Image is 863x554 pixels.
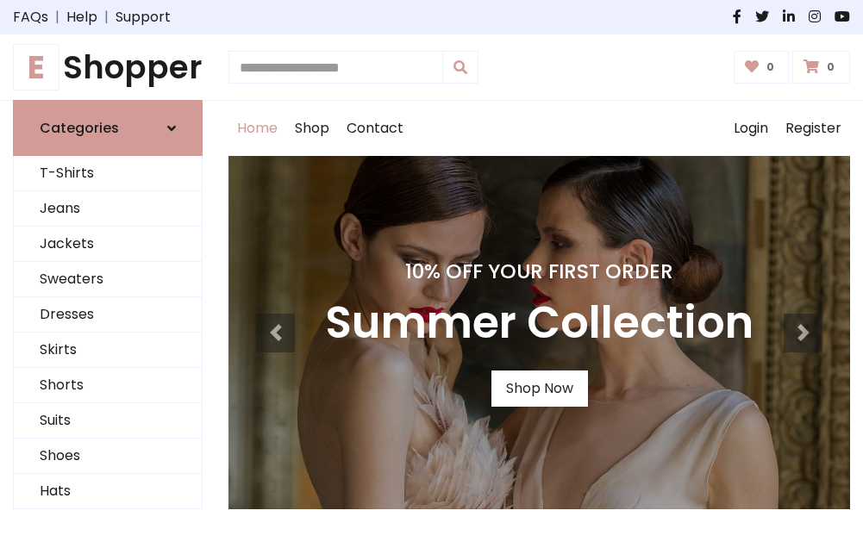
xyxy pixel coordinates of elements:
a: Sweaters [14,262,202,297]
a: Shop Now [491,370,588,407]
h3: Summer Collection [325,297,754,350]
a: Support [116,7,171,28]
span: 0 [822,59,839,75]
a: Hats [14,474,202,509]
a: Suits [14,403,202,439]
a: EShopper [13,48,203,86]
a: Jackets [14,227,202,262]
a: Shorts [14,368,202,403]
a: Register [777,101,850,156]
a: 0 [734,51,790,84]
a: Shoes [14,439,202,474]
a: 0 [792,51,850,84]
a: Help [66,7,97,28]
a: Jeans [14,191,202,227]
a: FAQs [13,7,48,28]
h6: Categories [40,120,119,136]
a: T-Shirts [14,156,202,191]
span: E [13,44,59,90]
h1: Shopper [13,48,203,86]
a: Skirts [14,333,202,368]
span: 0 [762,59,779,75]
a: Login [725,101,777,156]
span: | [97,7,116,28]
a: Contact [338,101,412,156]
a: Categories [13,100,203,156]
a: Home [228,101,286,156]
span: | [48,7,66,28]
a: Shop [286,101,338,156]
h4: 10% Off Your First Order [325,259,754,283]
a: Dresses [14,297,202,333]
